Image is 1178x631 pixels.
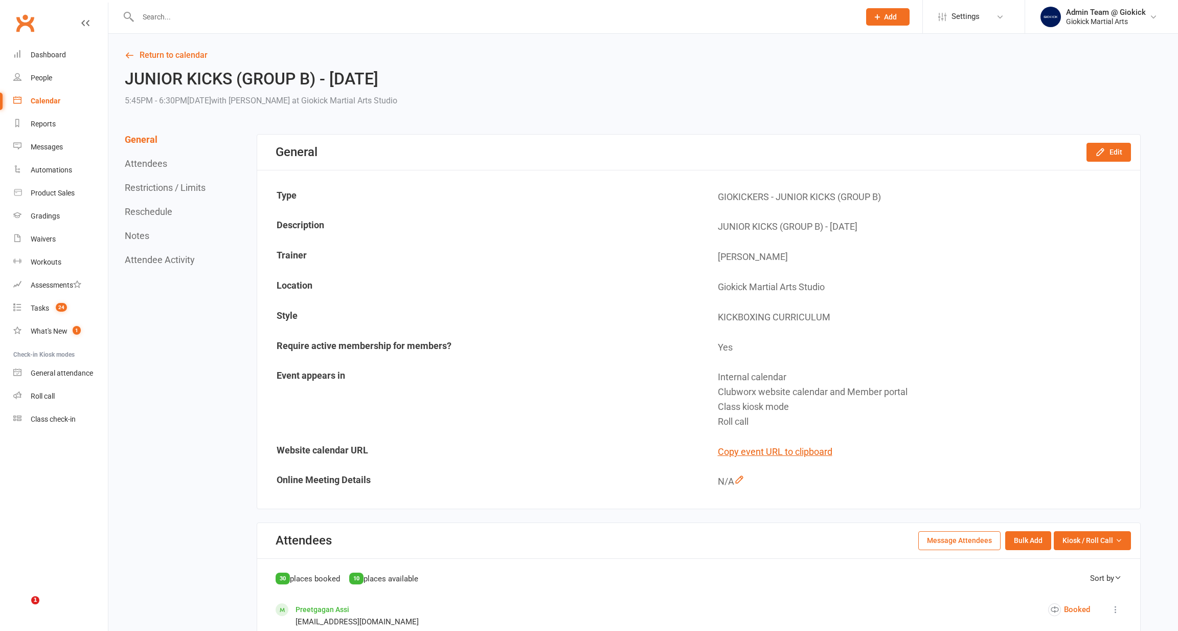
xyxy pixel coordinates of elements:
[292,96,397,105] span: at Giokick Martial Arts Studio
[211,96,290,105] span: with [PERSON_NAME]
[31,392,55,400] div: Roll call
[1005,531,1051,550] button: Bulk Add
[13,182,108,205] a: Product Sales
[125,206,172,217] button: Reschedule
[125,158,167,169] button: Attendees
[364,574,418,583] span: places available
[31,51,66,59] div: Dashboard
[13,205,108,228] a: Gradings
[31,327,67,335] div: What's New
[258,212,698,242] td: Description
[918,531,1001,550] button: Message Attendees
[349,573,364,584] div: 10
[290,574,340,583] span: places booked
[125,254,195,265] button: Attendee Activity
[258,273,698,302] td: Location
[1066,17,1146,26] div: Giokick Martial Arts
[718,445,832,460] button: Copy event URL to clipboard
[699,243,1140,272] td: [PERSON_NAME]
[699,333,1140,362] td: Yes
[13,90,108,113] a: Calendar
[1062,535,1113,546] span: Kiosk / Roll Call
[56,303,67,312] span: 24
[31,143,63,151] div: Messages
[31,258,61,266] div: Workouts
[31,74,52,82] div: People
[31,189,75,197] div: Product Sales
[1066,8,1146,17] div: Admin Team @ Giokick
[13,113,108,136] a: Reports
[13,408,108,431] a: Class kiosk mode
[718,474,1132,489] div: N/A
[1086,143,1131,161] button: Edit
[125,182,206,193] button: Restrictions / Limits
[1090,572,1122,584] div: Sort by
[258,333,698,362] td: Require active membership for members?
[31,304,49,312] div: Tasks
[125,230,149,241] button: Notes
[276,145,318,159] div: General
[31,166,72,174] div: Automations
[125,94,397,108] div: 5:45PM - 6:30PM[DATE]
[1048,603,1090,616] div: Booked
[296,616,419,628] div: [EMAIL_ADDRESS][DOMAIN_NAME]
[13,228,108,251] a: Waivers
[13,67,108,90] a: People
[884,13,897,21] span: Add
[13,159,108,182] a: Automations
[31,596,39,604] span: 1
[718,385,1132,400] div: Clubworx website calendar and Member portal
[31,97,60,105] div: Calendar
[31,120,56,128] div: Reports
[125,134,157,145] button: General
[276,573,290,584] div: 30
[699,273,1140,302] td: Giokick Martial Arts Studio
[10,596,35,621] iframe: Intercom live chat
[73,326,81,335] span: 1
[31,212,60,220] div: Gradings
[952,5,980,28] span: Settings
[13,362,108,385] a: General attendance kiosk mode
[699,212,1140,242] td: JUNIOR KICKS (GROUP B) - [DATE]
[258,363,698,436] td: Event appears in
[13,297,108,320] a: Tasks 24
[296,605,349,614] a: Preetgagan Assi
[13,385,108,408] a: Roll call
[13,320,108,343] a: What's New1
[1040,7,1061,27] img: thumb_image1695682323.png
[258,183,698,212] td: Type
[258,303,698,332] td: Style
[31,281,81,289] div: Assessments
[699,303,1140,332] td: KICKBOXING CURRICULUM
[258,243,698,272] td: Trainer
[135,10,853,24] input: Search...
[699,183,1140,212] td: GIOKICKERS - JUNIOR KICKS (GROUP B)
[866,8,910,26] button: Add
[13,136,108,159] a: Messages
[12,10,38,36] a: Clubworx
[13,274,108,297] a: Assessments
[276,533,332,548] div: Attendees
[13,43,108,67] a: Dashboard
[1054,531,1131,550] button: Kiosk / Roll Call
[718,400,1132,415] div: Class kiosk mode
[31,235,56,243] div: Waivers
[31,369,93,377] div: General attendance
[31,415,76,423] div: Class check-in
[13,251,108,274] a: Workouts
[718,415,1132,429] div: Roll call
[718,370,1132,385] div: Internal calendar
[125,70,397,88] h2: JUNIOR KICKS (GROUP B) - [DATE]
[125,48,1141,62] a: Return to calendar
[258,438,698,467] td: Website calendar URL
[258,467,698,496] td: Online Meeting Details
